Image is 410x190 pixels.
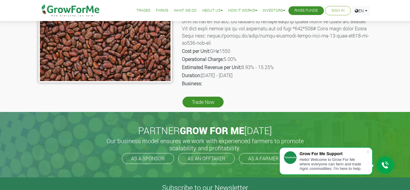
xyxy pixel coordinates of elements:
[202,8,223,14] a: About Us
[263,8,285,14] a: Investors
[182,72,201,78] b: Duration:
[100,137,310,152] h5: Our business model ensures we work with experienced farmers to promote scalability and profitabil...
[182,64,371,71] p: 8.93% - 15.25%
[182,47,371,55] p: GHȼ1550
[182,72,371,79] p: [DATE] - [DATE]
[239,153,288,164] a: AS A FARMER
[294,8,318,14] a: Raise Funds
[182,56,371,63] p: 5.00%
[182,48,210,54] b: Cost per Unit:
[182,56,224,62] b: Operational Charge:
[300,157,366,171] div: Hello! Welcome to Grow For Me where everyone can farm and trade Agric commodities. I'm here to help.
[352,6,370,15] a: EN
[182,64,241,70] b: Estimated Revenue per Unit:
[122,153,174,164] a: AS A SPONSOR
[180,124,244,137] span: GROW FOR ME
[228,8,257,14] a: How it Works
[41,125,369,136] h2: PARTNER [DATE]
[178,153,235,164] a: AS AN OFFTAKER
[182,97,224,107] a: Trade Now
[156,8,168,14] a: Farms
[331,8,345,14] a: Sign In
[174,8,197,14] a: What We Do
[136,8,150,14] a: Trades
[300,151,366,156] div: Grow For Me Support
[182,80,202,86] b: Business:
